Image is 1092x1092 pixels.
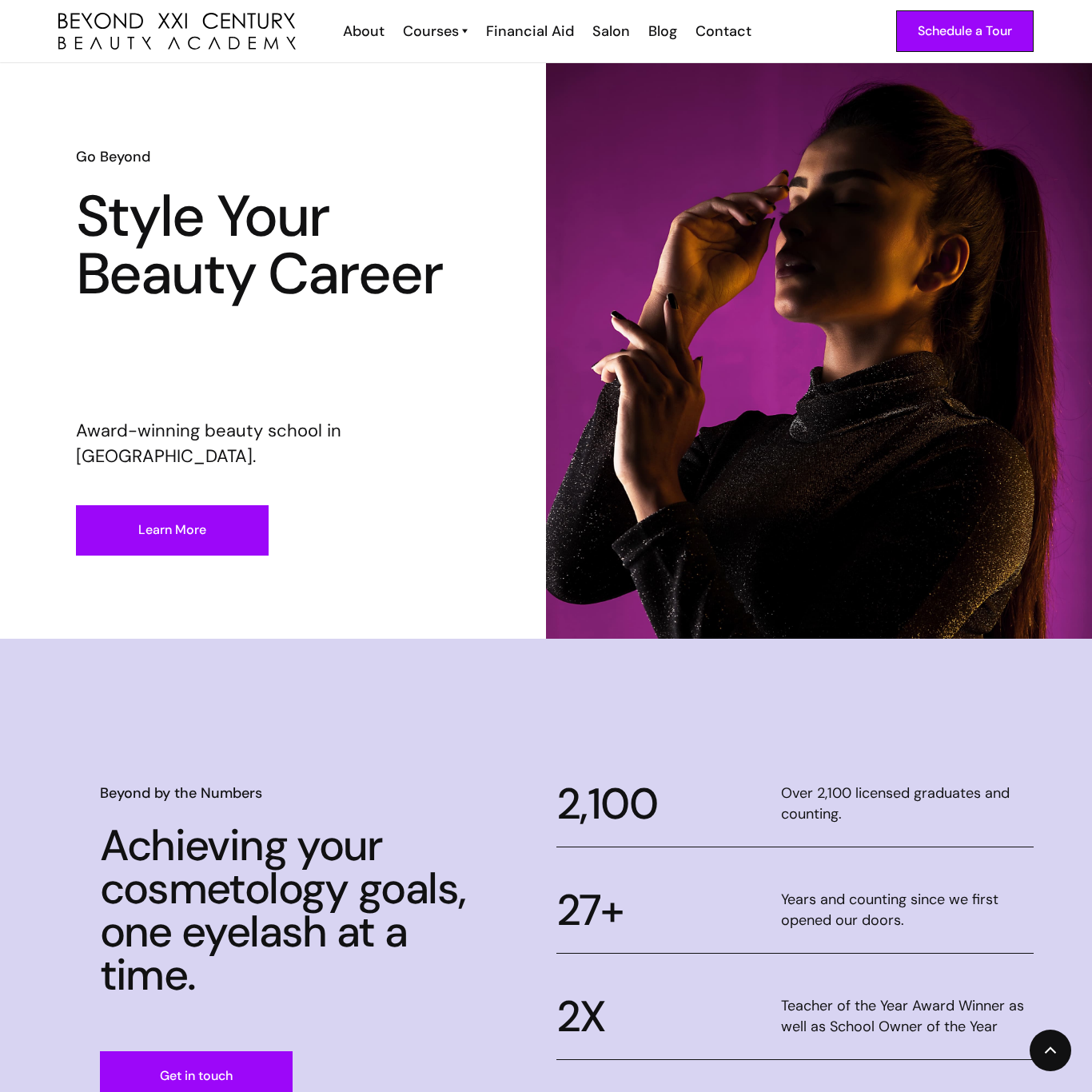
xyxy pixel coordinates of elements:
a: Salon [582,21,638,42]
div: About [343,21,385,42]
a: Financial Aid [476,21,582,42]
div: Salon [592,21,630,42]
div: 2X [556,995,606,1038]
h6: Beyond by the Numbers [100,783,495,803]
h3: Achieving your cosmetology goals, one eyelash at a time. [100,824,495,997]
div: 27+ [556,889,623,932]
h6: Go Beyond [76,146,471,167]
a: Schedule a Tour [896,10,1034,52]
a: Contact [685,21,759,42]
h1: Style Your Beauty Career [76,188,471,303]
a: Blog [638,21,685,42]
div: Over 2,100 licensed graduates and counting. [781,783,1034,826]
div: Courses [403,21,459,42]
div: 2,100 [556,783,657,826]
img: beauty school student model [546,63,1092,639]
div: Blog [648,21,677,42]
div: Financial Aid [486,21,574,42]
img: beyond 21st century beauty academy logo [58,13,296,50]
div: Years and counting since we first opened our doors. [781,889,1034,932]
a: Learn More [76,505,269,556]
div: Contact [695,21,751,42]
p: Award-winning beauty school in [GEOGRAPHIC_DATA]. [76,418,471,469]
div: Teacher of the Year Award Winner as well as School Owner of the Year [781,995,1034,1038]
a: Courses [403,21,468,42]
a: About [333,21,393,42]
div: Schedule a Tour [918,21,1012,42]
